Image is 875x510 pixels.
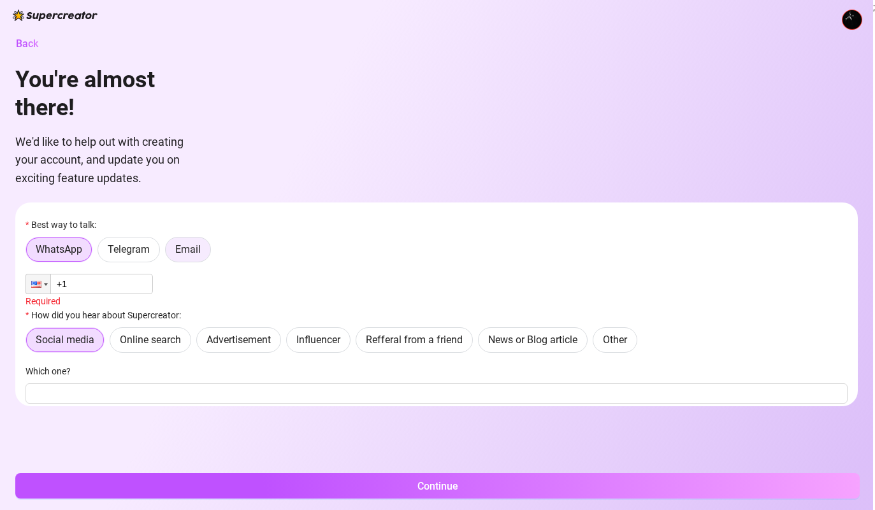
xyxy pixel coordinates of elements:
label: How did you hear about Supercreator: [25,308,189,322]
img: ACg8ocIJNMXoouziXM9cns_Rv3w9v5GHaLbcGZWIKoF05gDommRKpU0=s96-c [842,10,862,29]
h1: You're almost there! [15,66,206,122]
button: Back [15,31,48,56]
span: Refferal from a friend [366,334,463,346]
input: 1 (702) 123-4567 [25,274,153,294]
span: Other [603,334,627,346]
span: Advertisement [206,334,271,346]
button: Continue [15,473,860,499]
span: Back [16,38,38,50]
div: United States: + 1 [26,274,50,294]
div: Required [25,294,848,308]
span: Influencer [296,334,340,346]
span: Social media [36,334,94,346]
span: Email [175,243,201,255]
label: Which one? [25,364,79,378]
span: Continue [417,480,458,492]
input: Which one? [25,383,848,404]
span: Online search [120,334,181,346]
span: Telegram [108,243,150,255]
span: WhatsApp [36,243,82,255]
label: Best way to talk: [25,218,105,232]
span: News or Blog article [488,334,577,346]
img: logo [13,10,98,21]
span: We'd like to help out with creating your account, and update you on exciting feature updates. [15,133,206,187]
